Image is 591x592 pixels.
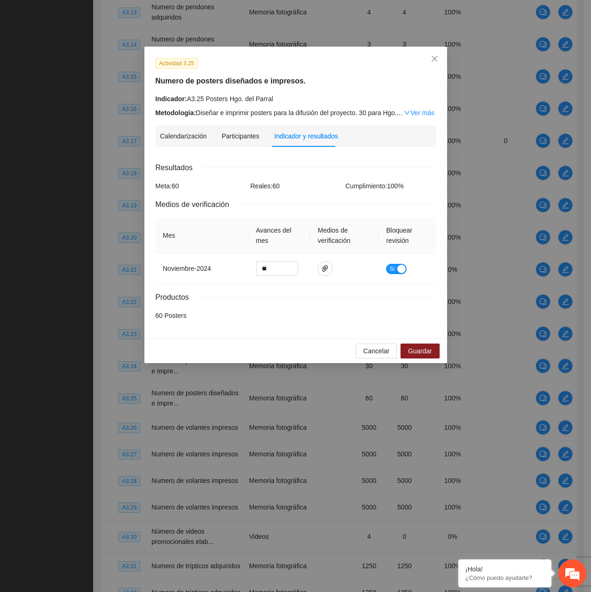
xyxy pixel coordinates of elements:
span: ... [397,109,402,117]
div: Cumplimiento: 100 % [343,181,438,191]
div: Diseñar e imprimir posters para la difusión del proyecto. 30 para Hgo. [156,108,436,118]
span: Guardar [408,346,432,356]
button: paper-clip [318,261,333,276]
th: Avances del mes [249,218,311,254]
button: Guardar [401,344,439,358]
h5: Numero de posters diseñados e impresos. [156,76,436,87]
textarea: Escriba su mensaje y pulse “Intro” [5,255,177,287]
span: Sí [389,264,395,274]
span: close [431,55,438,62]
div: Minimizar ventana de chat en vivo [153,5,175,27]
div: Calendarización [160,131,207,141]
button: Close [422,47,447,72]
span: Cancelar [363,346,389,356]
span: down [404,110,410,116]
p: ¿Cómo puedo ayudarte? [465,574,544,581]
span: Resultados [156,162,200,173]
button: Cancelar [356,344,397,358]
div: A3.25 Posters Hgo. del Parral [156,94,436,104]
span: paper-clip [318,265,332,272]
strong: Metodología: [156,109,196,117]
span: noviembre - 2024 [163,265,211,272]
div: Meta: 60 [153,181,248,191]
strong: Indicador: [156,95,187,103]
span: Reales: 60 [251,182,280,190]
span: Medios de verificación [156,199,237,210]
a: Expand [404,109,434,117]
th: Bloquear revisión [379,218,435,254]
span: Productos [156,291,197,303]
th: Mes [156,218,249,254]
div: Chatee con nosotros ahora [48,48,156,60]
div: Indicador y resultados [274,131,338,141]
div: ¡Hola! [465,565,544,573]
div: Participantes [222,131,259,141]
span: Estamos en línea. [54,124,129,219]
li: 60 Posters [156,310,436,321]
th: Medios de verificación [310,218,379,254]
span: Actividad 3.25 [156,58,198,69]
